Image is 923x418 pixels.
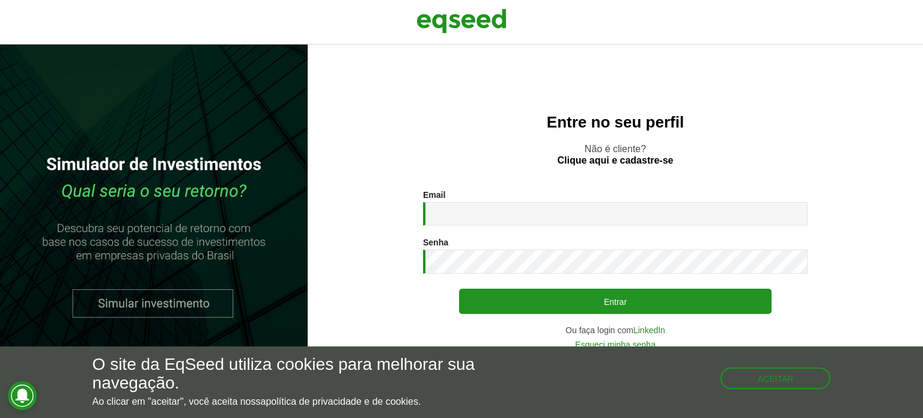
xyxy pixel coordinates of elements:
[720,367,831,389] button: Aceitar
[459,289,772,314] button: Entrar
[423,238,448,247] label: Senha
[575,340,656,349] a: Esqueci minha senha
[332,114,899,131] h2: Entre no seu perfil
[416,6,507,36] img: EqSeed Logo
[266,397,418,407] a: política de privacidade e de cookies
[93,355,535,393] h5: O site da EqSeed utiliza cookies para melhorar sua navegação.
[332,143,899,166] p: Não é cliente?
[633,326,665,334] a: LinkedIn
[93,396,535,407] p: Ao clicar em "aceitar", você aceita nossa .
[423,326,808,334] div: Ou faça login com
[558,156,674,165] a: Clique aqui e cadastre-se
[423,191,445,199] label: Email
